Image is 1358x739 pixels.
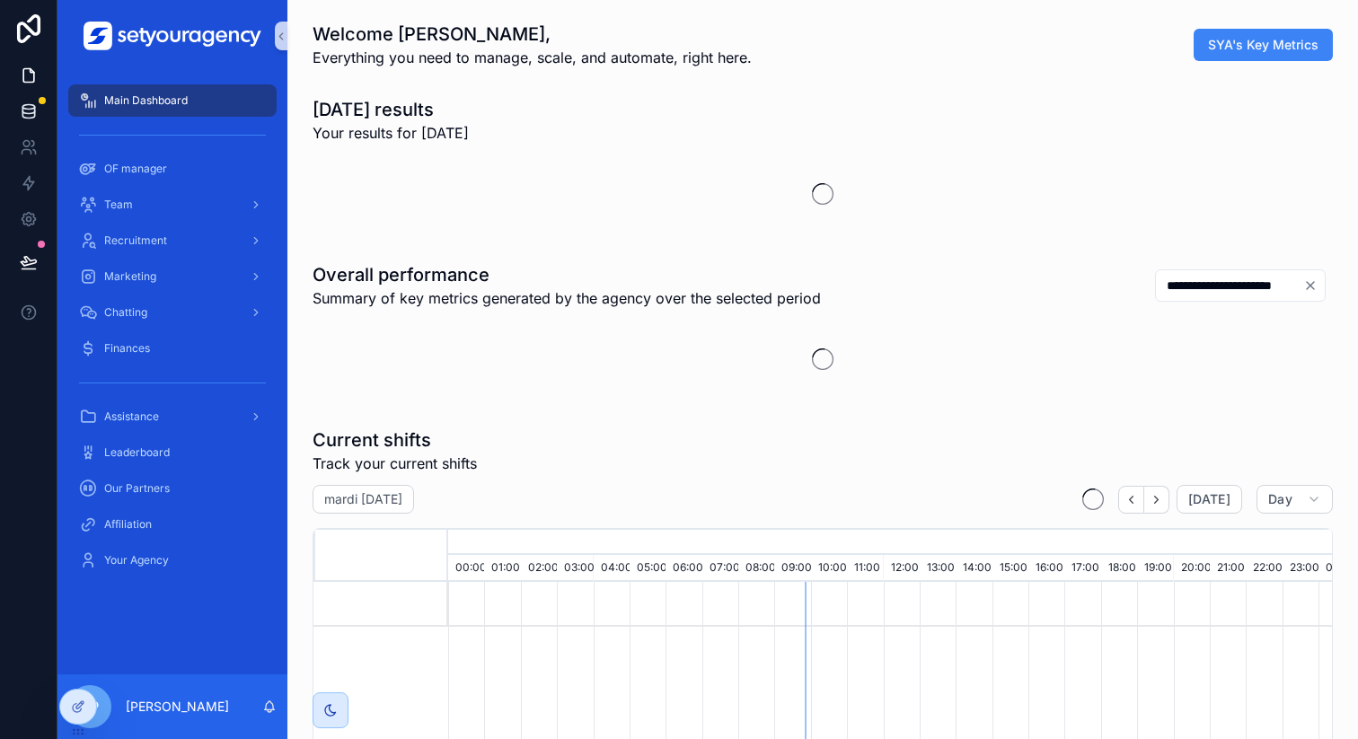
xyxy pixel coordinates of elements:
div: 01:00 [484,555,520,582]
a: Team [68,189,277,221]
span: Your results for [DATE] [313,122,469,144]
img: App logo [84,22,261,50]
span: Day [1268,491,1292,507]
a: Main Dashboard [68,84,277,117]
div: 14:00 [956,555,992,582]
span: Summary of key metrics generated by the agency over the selected period [313,287,821,309]
div: 22:00 [1246,555,1282,582]
div: 11:00 [847,555,883,582]
button: Day [1257,485,1333,514]
div: 08:00 [738,555,774,582]
span: Assistance [104,409,159,424]
a: OF manager [68,153,277,185]
div: 03:00 [557,555,593,582]
div: 06:00 [666,555,701,582]
p: [PERSON_NAME] [126,698,229,716]
span: Leaderboard [104,445,170,460]
div: 17:00 [1064,555,1100,582]
div: 13:00 [920,555,956,582]
a: Leaderboard [68,436,277,469]
span: Team [104,198,133,212]
span: Our Partners [104,481,170,496]
span: Chatting [104,305,147,320]
span: Your Agency [104,553,169,567]
h1: [DATE] results [313,97,469,122]
a: Affiliation [68,508,277,541]
div: 07:00 [702,555,738,582]
div: 20:00 [1174,555,1210,582]
div: 23:00 [1283,555,1318,582]
a: Recruitment [68,224,277,257]
div: 09:00 [774,555,810,582]
h1: Welcome [PERSON_NAME], [313,22,752,47]
span: Marketing [104,269,156,284]
a: Finances [68,332,277,365]
span: Affiliation [104,517,152,532]
span: Recruitment [104,233,167,248]
span: Track your current shifts [313,453,477,474]
button: [DATE] [1177,485,1242,514]
div: 00:00 [448,555,484,582]
span: Main Dashboard [104,93,188,108]
span: OF manager [104,162,167,176]
div: 04:00 [594,555,630,582]
div: scrollable content [57,72,287,600]
span: [DATE] [1188,491,1230,507]
div: 05:00 [630,555,666,582]
h2: mardi [DATE] [324,490,402,508]
div: 15:00 [992,555,1028,582]
div: 21:00 [1210,555,1246,582]
h1: Current shifts [313,427,477,453]
div: 16:00 [1028,555,1064,582]
a: Your Agency [68,544,277,576]
div: 19:00 [1137,555,1173,582]
span: SYA's Key Metrics [1208,36,1318,54]
div: 18:00 [1101,555,1137,582]
a: Marketing [68,260,277,293]
a: Chatting [68,296,277,329]
div: 02:00 [521,555,557,582]
a: Assistance [68,400,277,433]
div: 12:00 [884,555,920,582]
div: 10:00 [811,555,847,582]
span: Finances [104,341,150,356]
button: Clear [1303,278,1325,293]
a: Our Partners [68,472,277,505]
span: Everything you need to manage, scale, and automate, right here. [313,47,752,68]
button: SYA's Key Metrics [1194,29,1333,61]
h1: Overall performance [313,262,821,287]
div: 00:00 [1318,555,1354,582]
